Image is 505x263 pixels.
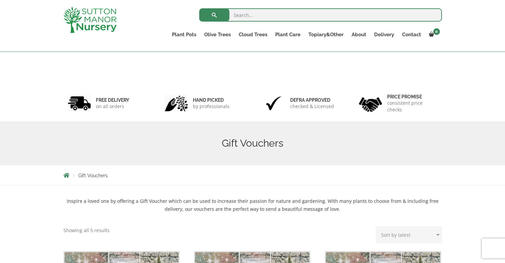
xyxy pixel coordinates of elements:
a: Olive Trees [200,30,235,39]
h6: hand picked [193,97,229,103]
a: Delivery [370,30,398,39]
nav: Breadcrumbs [63,173,442,178]
select: Shop order [376,226,442,243]
img: 3.jpg [262,95,285,112]
h1: Gift Vouchers [63,137,442,149]
a: Contact [398,30,425,39]
h6: FREE DELIVERY [96,97,129,103]
img: logo [63,7,117,33]
a: 0 [425,30,442,39]
a: Cloud Trees [235,30,271,39]
a: About [348,30,370,39]
a: Plant Care [271,30,304,39]
p: Showing all 5 results [63,226,110,234]
img: 2.jpg [165,95,188,112]
img: 4.jpg [359,93,382,113]
p: by professionals [193,103,229,110]
img: 1.jpg [68,95,91,112]
h6: Price promise [387,94,438,100]
p: checked & Licensed [290,103,334,110]
span: Gift Vouchers [78,173,108,178]
h6: Defra approved [290,97,334,103]
p: on all orders [96,103,129,110]
span: 0 [433,28,440,35]
input: Search... [199,8,442,22]
a: Topiary&Other [304,30,348,39]
strong: Inspire a loved one by offering a Gift Voucher which can be used to increase their passion for na... [67,198,439,212]
p: consistent price checks [387,100,438,113]
a: Plant Pots [168,30,200,39]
